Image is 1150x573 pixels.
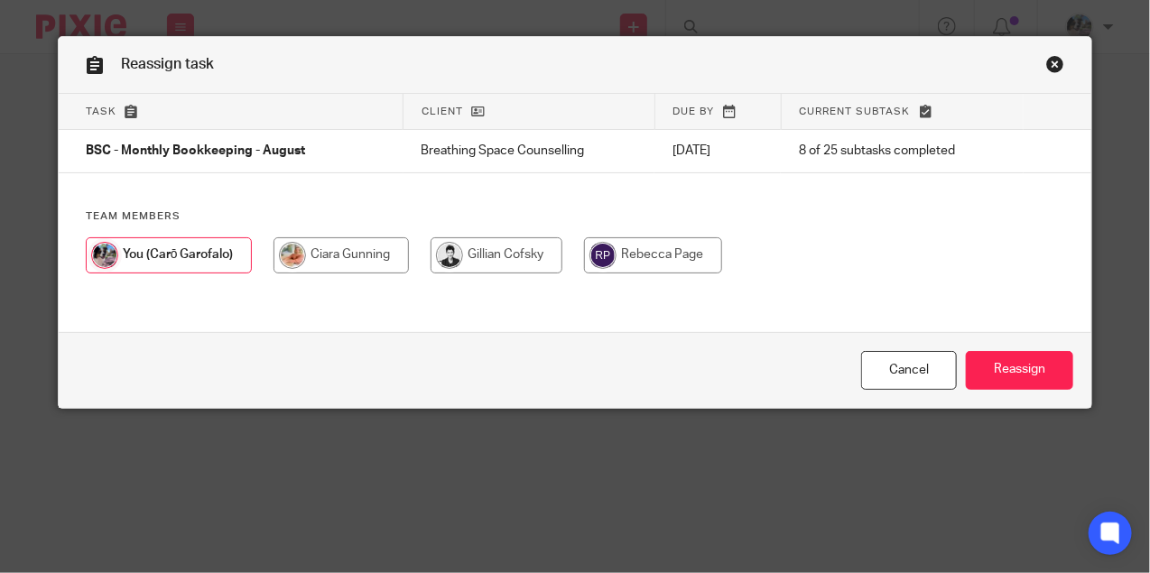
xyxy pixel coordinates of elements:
[966,351,1073,390] input: Reassign
[781,130,1024,173] td: 8 of 25 subtasks completed
[673,106,715,116] span: Due by
[861,351,957,390] a: Close this dialog window
[86,145,305,158] span: BSC - Monthly Bookkeeping - August
[672,142,763,160] p: [DATE]
[86,106,116,116] span: Task
[422,106,463,116] span: Client
[1046,55,1064,79] a: Close this dialog window
[800,106,911,116] span: Current subtask
[422,142,637,160] p: Breathing Space Counselling
[86,209,1065,224] h4: Team members
[121,57,214,71] span: Reassign task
